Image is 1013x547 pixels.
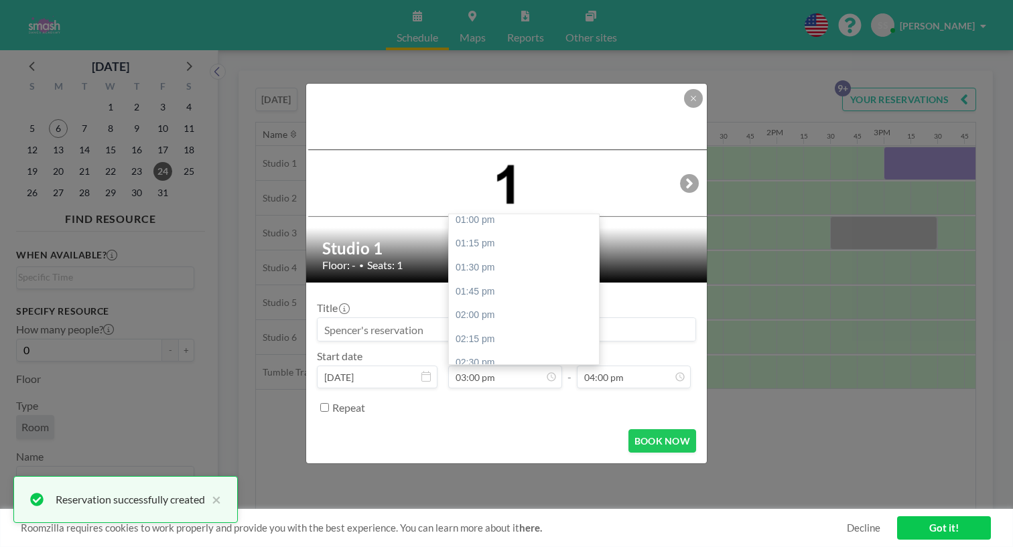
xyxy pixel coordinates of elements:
[847,522,880,534] a: Decline
[519,522,542,534] a: here.
[367,258,403,272] span: Seats: 1
[897,516,991,540] a: Got it!
[317,349,362,363] label: Start date
[449,303,603,327] div: 02:00 pm
[449,351,603,375] div: 02:30 pm
[322,258,356,272] span: Floor: -
[359,260,364,270] span: •
[332,401,365,414] label: Repeat
[21,522,847,534] span: Roomzilla requires cookies to work properly and provide you with the best experience. You can lea...
[317,301,348,315] label: Title
[205,491,221,507] button: close
[318,318,695,341] input: Spencer's reservation
[449,280,603,304] div: 01:45 pm
[449,208,603,232] div: 01:00 pm
[628,429,696,453] button: BOOK NOW
[56,491,205,507] div: Reservation successfully created
[306,149,708,217] img: 537.png
[449,327,603,351] div: 02:15 pm
[449,232,603,256] div: 01:15 pm
[449,256,603,280] div: 01:30 pm
[567,354,571,384] span: -
[322,238,692,258] h2: Studio 1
